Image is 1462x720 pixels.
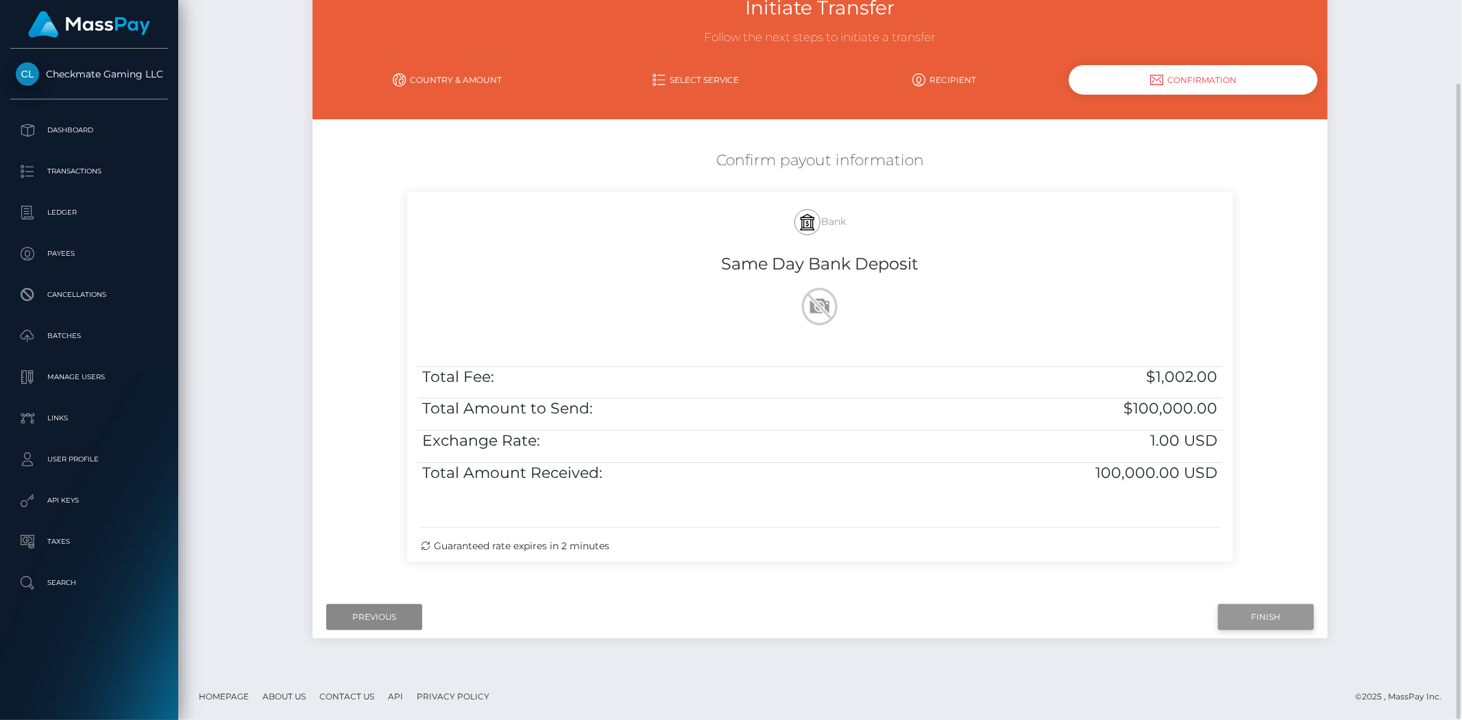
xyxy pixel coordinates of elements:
[1218,604,1314,630] input: Finish
[16,367,162,387] p: Manage Users
[10,154,168,189] a: Transactions
[820,68,1069,92] a: Recipient
[10,525,168,559] a: Taxes
[16,161,162,182] p: Transactions
[16,120,162,141] p: Dashboard
[572,68,820,92] a: Select Service
[16,531,162,552] p: Taxes
[798,285,842,328] img: wMhJQYtZFAryAAAAABJRU5ErkJggg==
[422,367,888,388] h5: Total Fee:
[898,398,1218,420] h5: $100,000.00
[16,243,162,264] p: Payees
[422,431,888,452] h5: Exchange Rate:
[16,285,162,305] p: Cancellations
[257,686,311,707] a: About Us
[422,398,888,420] h5: Total Amount to Send:
[10,113,168,147] a: Dashboard
[16,490,162,511] p: API Keys
[898,431,1218,452] h5: 1.00 USD
[10,68,168,80] span: Checkmate Gaming LLC
[323,68,572,92] a: Country & Amount
[16,202,162,223] p: Ledger
[421,539,1219,553] div: Guaranteed rate expires in 2 minutes
[898,367,1218,388] h5: $1,002.00
[10,319,168,353] a: Batches
[1069,65,1317,95] div: Confirmation
[898,463,1218,484] h5: 100,000.00 USD
[16,326,162,346] p: Batches
[16,408,162,429] p: Links
[10,483,168,518] a: API Keys
[799,214,816,230] img: bank.svg
[417,202,1222,242] h5: Bank
[323,29,1317,46] h3: Follow the next steps to initiate a transfer
[10,195,168,230] a: Ledger
[323,150,1317,171] h5: Confirm payout information
[193,686,254,707] a: Homepage
[10,442,168,477] a: User Profile
[1355,689,1452,704] div: © 2025 , MassPay Inc.
[10,401,168,435] a: Links
[16,449,162,470] p: User Profile
[10,566,168,600] a: Search
[326,604,422,630] input: Previous
[382,686,409,707] a: API
[314,686,380,707] a: Contact Us
[10,278,168,312] a: Cancellations
[422,463,888,484] h5: Total Amount Received:
[411,686,495,707] a: Privacy Policy
[10,237,168,271] a: Payees
[28,11,150,38] img: MassPay Logo
[16,573,162,593] p: Search
[10,360,168,394] a: Manage Users
[417,252,1222,276] h4: Same Day Bank Deposit
[16,62,39,86] img: Checkmate Gaming LLC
